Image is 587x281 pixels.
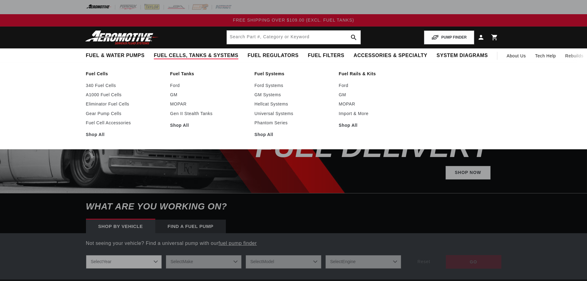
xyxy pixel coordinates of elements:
[166,255,242,269] select: Make
[349,48,432,63] summary: Accessories & Specialty
[339,71,417,76] a: Fuel Rails & Kits
[86,83,164,88] a: 340 Fuel Cells
[308,52,344,59] span: Fuel Filters
[303,48,349,63] summary: Fuel Filters
[86,239,501,247] p: Not seeing your vehicle? Find a universal pump with our
[81,48,149,63] summary: Fuel & Water Pumps
[154,52,238,59] span: Fuel Cells, Tanks & Systems
[432,48,492,63] summary: System Diagrams
[170,83,248,88] a: Ford
[339,92,417,97] a: GM
[255,101,333,107] a: Hellcat Systems
[86,111,164,116] a: Gear Pump Cells
[86,71,164,76] a: Fuel Cells
[86,52,145,59] span: Fuel & Water Pumps
[243,48,303,63] summary: Fuel Regulators
[155,220,226,233] div: Find a Fuel Pump
[71,193,517,220] h6: What are you working on?
[86,255,162,269] select: Year
[218,241,257,246] a: fuel pump finder
[339,111,417,116] a: Import & More
[255,120,333,126] a: Phantom Series
[255,132,333,137] a: Shop All
[535,52,556,59] span: Tech Help
[255,71,333,76] a: Fuel Systems
[255,111,333,116] a: Universal Systems
[86,120,164,126] a: Fuel Cell Accessories
[255,83,333,88] a: Ford Systems
[339,122,417,128] a: Shop All
[84,30,161,45] img: Aeromotive
[170,111,248,116] a: Gen II Stealth Tanks
[507,53,526,58] span: About Us
[170,122,248,128] a: Shop All
[446,166,491,180] a: Shop Now
[170,101,248,107] a: MOPAR
[246,255,321,269] select: Model
[325,255,401,269] select: Engine
[565,52,583,59] span: Rebuilds
[424,31,474,44] button: PUMP FINDER
[247,52,298,59] span: Fuel Regulators
[149,48,243,63] summary: Fuel Cells, Tanks & Systems
[170,71,248,76] a: Fuel Tanks
[86,132,164,137] a: Shop All
[347,31,361,44] button: search button
[502,48,530,63] a: About Us
[233,18,354,23] span: FREE SHIPPING OVER $109.00 (EXCL. FUEL TANKS)
[339,83,417,88] a: Ford
[531,48,561,63] summary: Tech Help
[86,92,164,97] a: A1000 Fuel Cells
[86,220,155,233] div: Shop by vehicle
[437,52,488,59] span: System Diagrams
[227,82,491,160] h2: SHOP BEST SELLING FUEL DELIVERY
[354,52,427,59] span: Accessories & Specialty
[86,101,164,107] a: Eliminator Fuel Cells
[227,31,361,44] input: Search by Part Number, Category or Keyword
[170,92,248,97] a: GM
[255,92,333,97] a: GM Systems
[339,101,417,107] a: MOPAR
